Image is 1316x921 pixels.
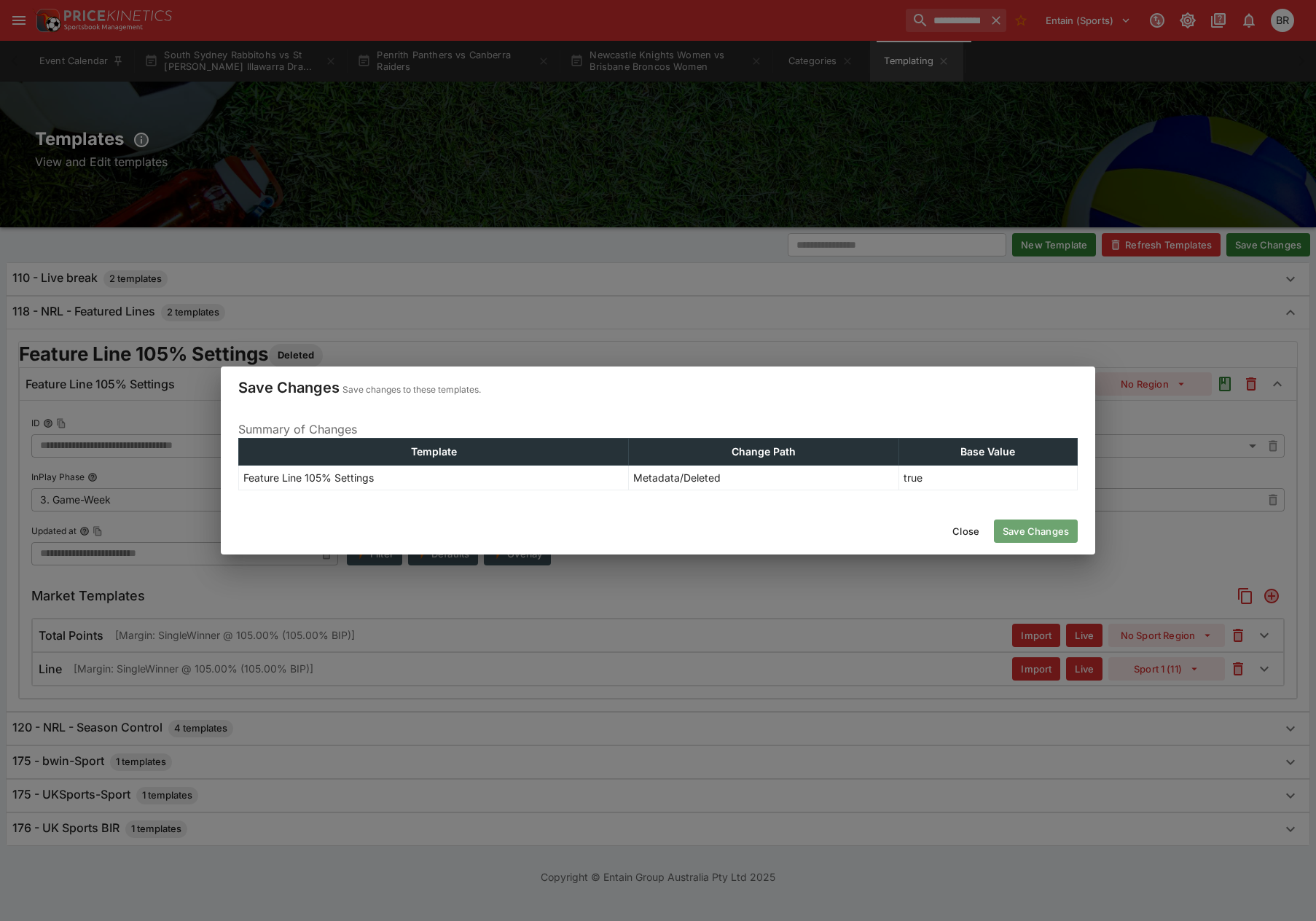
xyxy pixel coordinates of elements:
[239,439,629,466] th: Template
[342,383,481,397] p: Save changes to these templates.
[898,439,1077,466] th: Base Value
[944,520,988,543] button: Close
[994,520,1078,543] button: Save Changes
[238,420,1078,438] p: Summary of Changes
[898,466,1077,490] td: true
[238,378,340,397] h4: Save Changes
[239,466,629,490] td: Feature Line 105% Settings
[629,439,899,466] th: Change Path
[633,470,721,485] p: Metadata/Deleted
